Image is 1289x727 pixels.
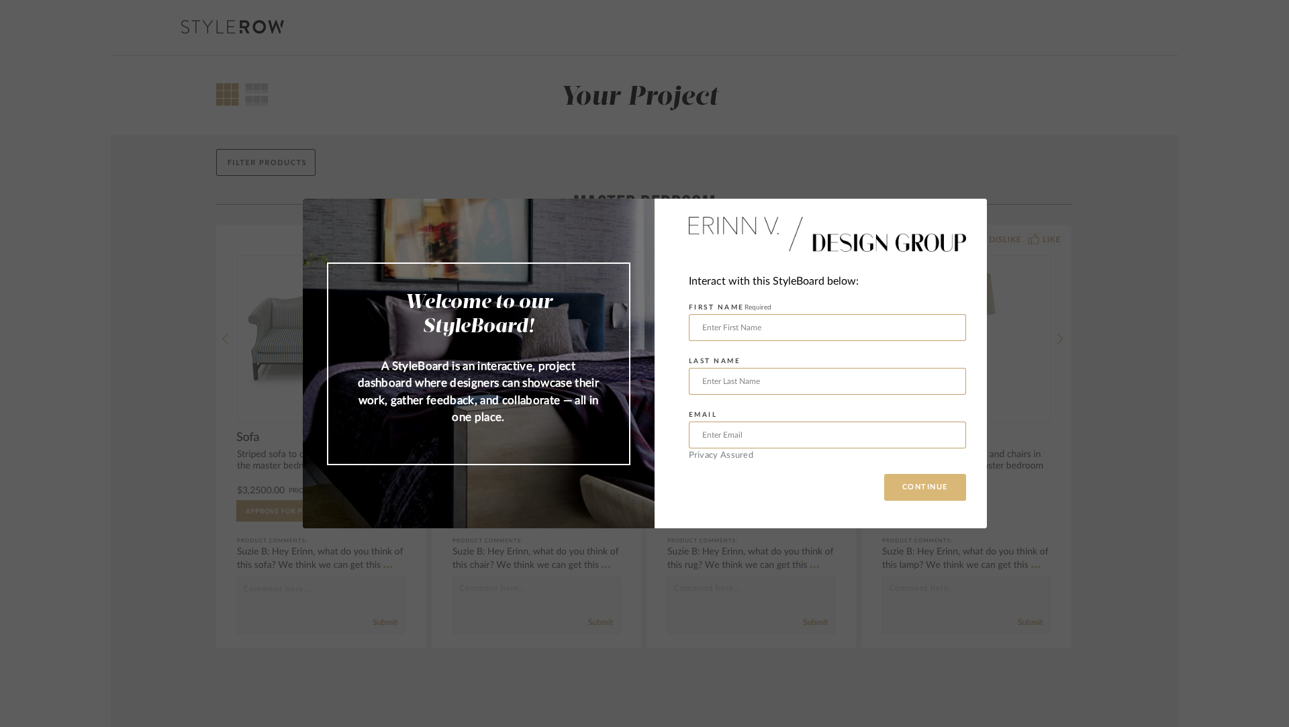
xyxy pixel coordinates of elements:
input: Enter Last Name [689,368,966,395]
p: A StyleBoard is an interactive, project dashboard where designers can showcase their work, gather... [355,358,602,426]
div: Privacy Assured [689,451,966,460]
input: Enter First Name [689,314,966,341]
span: Required [745,304,771,311]
h2: Welcome to our StyleBoard! [355,291,602,339]
input: Enter Email [689,422,966,448]
div: Interact with this StyleBoard below: [689,273,966,291]
label: FIRST NAME [689,303,771,311]
button: CONTINUE [884,474,966,501]
label: LAST NAME [689,357,741,365]
label: EMAIL [689,411,718,419]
